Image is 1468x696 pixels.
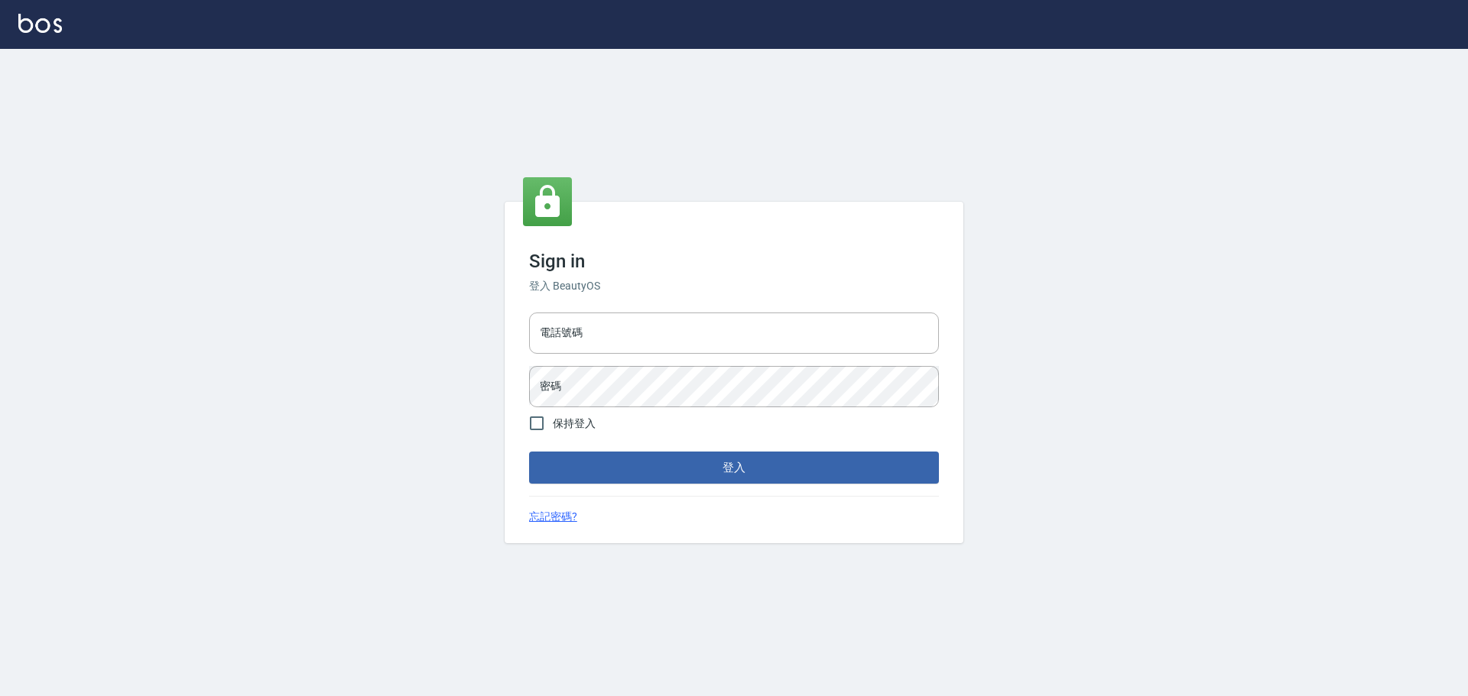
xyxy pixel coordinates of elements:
img: Logo [18,14,62,33]
h6: 登入 BeautyOS [529,278,939,294]
button: 登入 [529,452,939,484]
span: 保持登入 [553,416,596,432]
a: 忘記密碼? [529,509,577,525]
h3: Sign in [529,251,939,272]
